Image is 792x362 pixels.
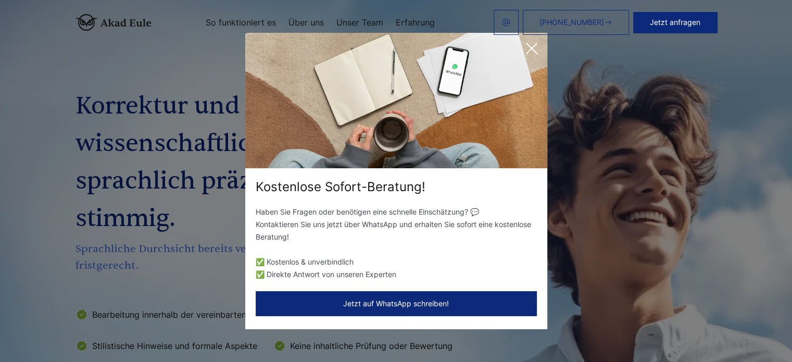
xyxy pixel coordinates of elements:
p: Haben Sie Fragen oder benötigen eine schnelle Einschätzung? 💬 Kontaktieren Sie uns jetzt über Wha... [256,206,537,243]
img: logo [76,14,152,31]
a: So funktioniert es [206,18,276,27]
img: email [502,18,510,27]
a: Erfahrung [396,18,435,27]
span: [PHONE_NUMBER] [539,18,604,27]
button: Jetzt auf WhatsApp schreiben! [256,291,537,316]
div: Kostenlose Sofort-Beratung! [245,179,547,195]
a: Über uns [288,18,324,27]
a: Unser Team [336,18,383,27]
button: Jetzt anfragen [633,12,717,33]
li: ✅ Kostenlos & unverbindlich [256,256,537,268]
li: ✅ Direkte Antwort von unseren Experten [256,268,537,281]
a: [PHONE_NUMBER] [523,10,629,35]
img: exit [245,33,547,168]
